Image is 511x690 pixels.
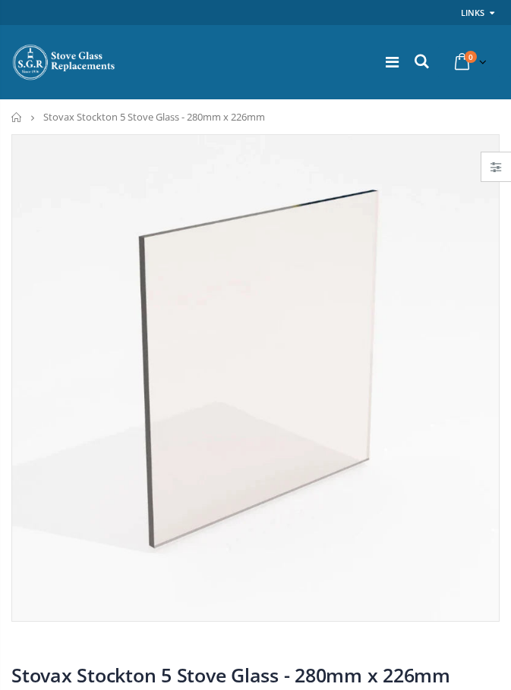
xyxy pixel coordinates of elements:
[12,135,499,621] img: squarestoveglass_c81fbf22-3090-45f2-b9f4-b7458ef31c00_800x_crop_center.webp
[386,52,399,72] a: Menu
[43,110,265,124] span: Stovax Stockton 5 Stove Glass - 280mm x 226mm
[11,662,450,688] a: Stovax Stockton 5 Stove Glass - 280mm x 226mm
[465,51,477,63] span: 0
[449,47,490,77] a: 0
[461,3,484,22] a: Links
[11,43,118,81] img: Stove Glass Replacement
[11,112,23,122] a: Home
